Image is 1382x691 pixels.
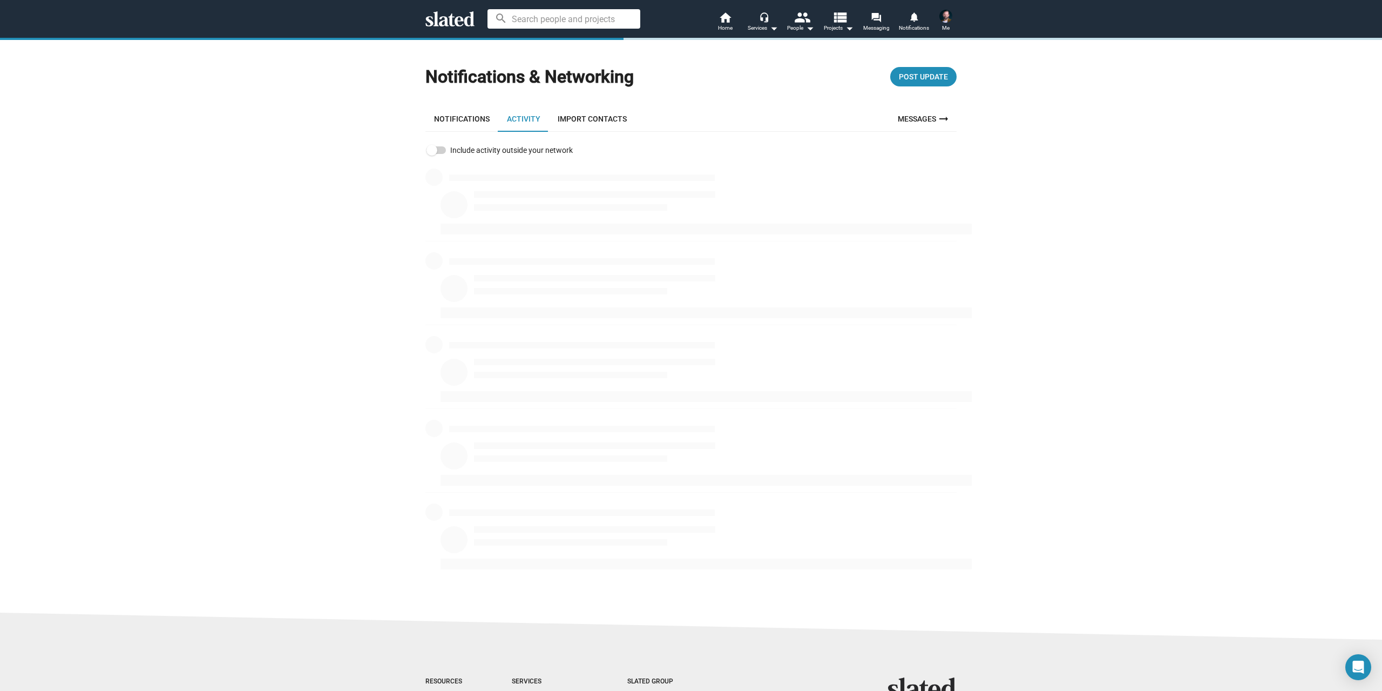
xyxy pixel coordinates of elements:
a: Messaging [857,11,895,35]
mat-icon: arrow_right_alt [937,112,950,125]
button: Projects [819,11,857,35]
a: Messages [891,106,957,132]
mat-icon: home [719,11,731,24]
mat-icon: arrow_drop_down [767,22,780,35]
mat-icon: headset_mic [759,12,769,22]
button: Post Update [890,67,957,86]
a: Import Contacts [549,106,635,132]
span: Include activity outside your network [450,144,573,157]
a: Notifications [895,11,933,35]
mat-icon: view_list [832,9,848,25]
h1: Notifications & Networking [425,65,634,89]
div: Open Intercom Messenger [1345,654,1371,680]
div: Services [512,677,584,686]
span: Notifications [899,22,929,35]
button: Services [744,11,782,35]
button: People [782,11,819,35]
div: Slated Group [627,677,701,686]
mat-icon: notifications [909,11,919,22]
span: Me [942,22,950,35]
div: Services [748,22,778,35]
img: Michael Denny [939,10,952,23]
mat-icon: forum [871,12,881,22]
mat-icon: arrow_drop_down [803,22,816,35]
span: Messaging [863,22,890,35]
span: Post Update [899,67,948,86]
a: Activity [498,106,549,132]
a: Notifications [425,106,498,132]
a: Home [706,11,744,35]
span: Home [718,22,733,35]
mat-icon: people [794,9,810,25]
mat-icon: arrow_drop_down [843,22,856,35]
div: People [787,22,814,35]
button: Michael DennyMe [933,8,959,36]
div: Resources [425,677,469,686]
span: Projects [824,22,853,35]
input: Search people and projects [487,9,640,29]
